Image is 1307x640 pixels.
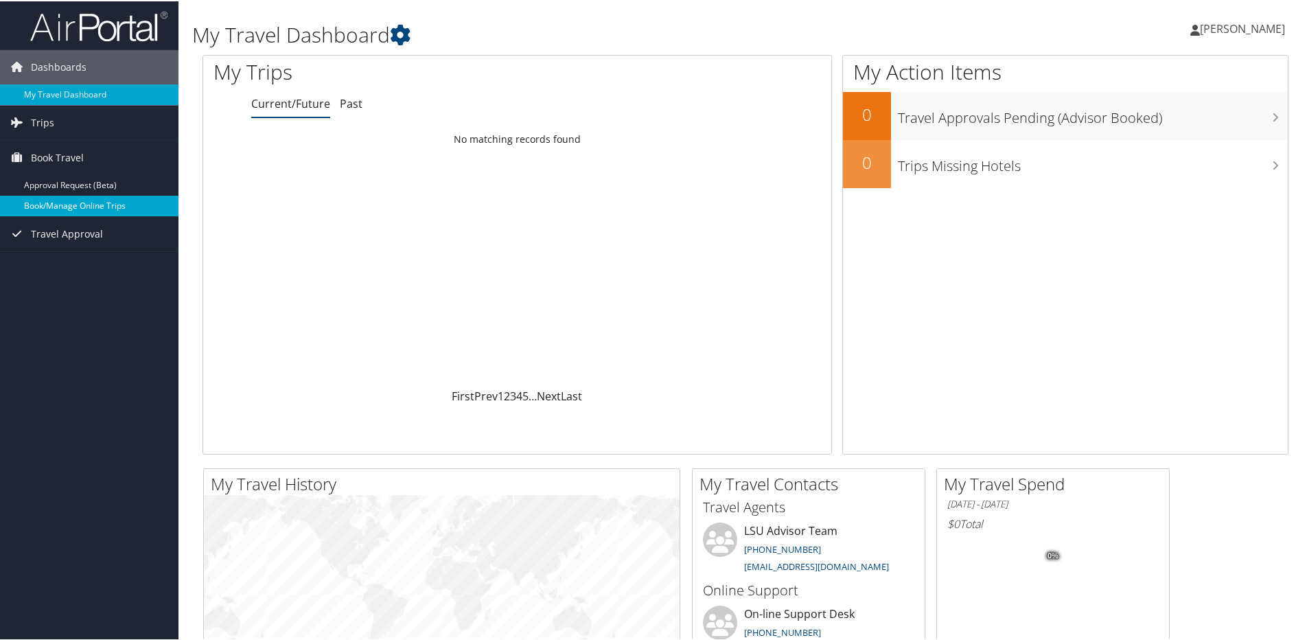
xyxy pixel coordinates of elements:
[947,496,1159,510] h6: [DATE] - [DATE]
[522,387,529,402] a: 5
[744,625,821,637] a: [PHONE_NUMBER]
[516,387,522,402] a: 4
[31,216,103,250] span: Travel Approval
[843,102,891,125] h2: 0
[192,19,930,48] h1: My Travel Dashboard
[529,387,537,402] span: …
[474,387,498,402] a: Prev
[1048,551,1059,559] tspan: 0%
[31,49,86,83] span: Dashboards
[696,521,921,578] li: LSU Advisor Team
[703,496,914,516] h3: Travel Agents
[1200,20,1285,35] span: [PERSON_NAME]
[744,559,889,571] a: [EMAIL_ADDRESS][DOMAIN_NAME]
[703,580,914,599] h3: Online Support
[898,148,1288,174] h3: Trips Missing Hotels
[213,56,559,85] h1: My Trips
[203,126,831,150] td: No matching records found
[30,9,167,41] img: airportal-logo.png
[498,387,504,402] a: 1
[251,95,330,110] a: Current/Future
[843,91,1288,139] a: 0Travel Approvals Pending (Advisor Booked)
[898,100,1288,126] h3: Travel Approvals Pending (Advisor Booked)
[31,104,54,139] span: Trips
[510,387,516,402] a: 3
[561,387,582,402] a: Last
[947,515,1159,530] h6: Total
[744,542,821,554] a: [PHONE_NUMBER]
[211,471,680,494] h2: My Travel History
[31,139,84,174] span: Book Travel
[699,471,925,494] h2: My Travel Contacts
[843,139,1288,187] a: 0Trips Missing Hotels
[944,471,1169,494] h2: My Travel Spend
[1190,7,1299,48] a: [PERSON_NAME]
[947,515,960,530] span: $0
[843,150,891,173] h2: 0
[340,95,362,110] a: Past
[843,56,1288,85] h1: My Action Items
[537,387,561,402] a: Next
[504,387,510,402] a: 2
[452,387,474,402] a: First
